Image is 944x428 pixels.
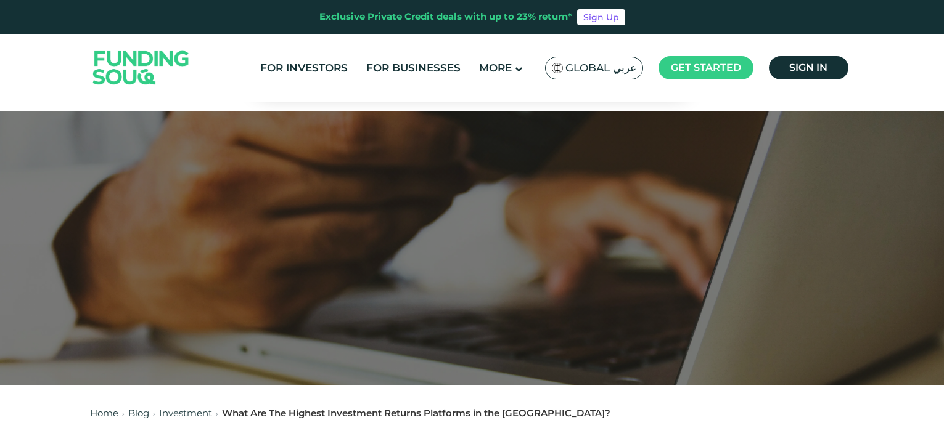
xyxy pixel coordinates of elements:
a: Home [90,407,118,419]
span: Sign in [789,62,827,73]
span: Global عربي [565,61,636,75]
img: Logo [81,36,202,99]
a: Sign in [769,56,848,79]
span: Get started [671,62,741,73]
a: Sign Up [577,9,625,25]
div: Exclusive Private Credit deals with up to 23% return* [319,10,572,24]
a: Investment [159,407,212,419]
span: More [479,62,512,74]
a: Blog [128,407,149,419]
a: For Businesses [363,58,464,78]
img: SA Flag [552,63,563,73]
a: For Investors [257,58,351,78]
div: What Are The Highest Investment Returns Platforms in the [GEOGRAPHIC_DATA]? [222,406,610,421]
